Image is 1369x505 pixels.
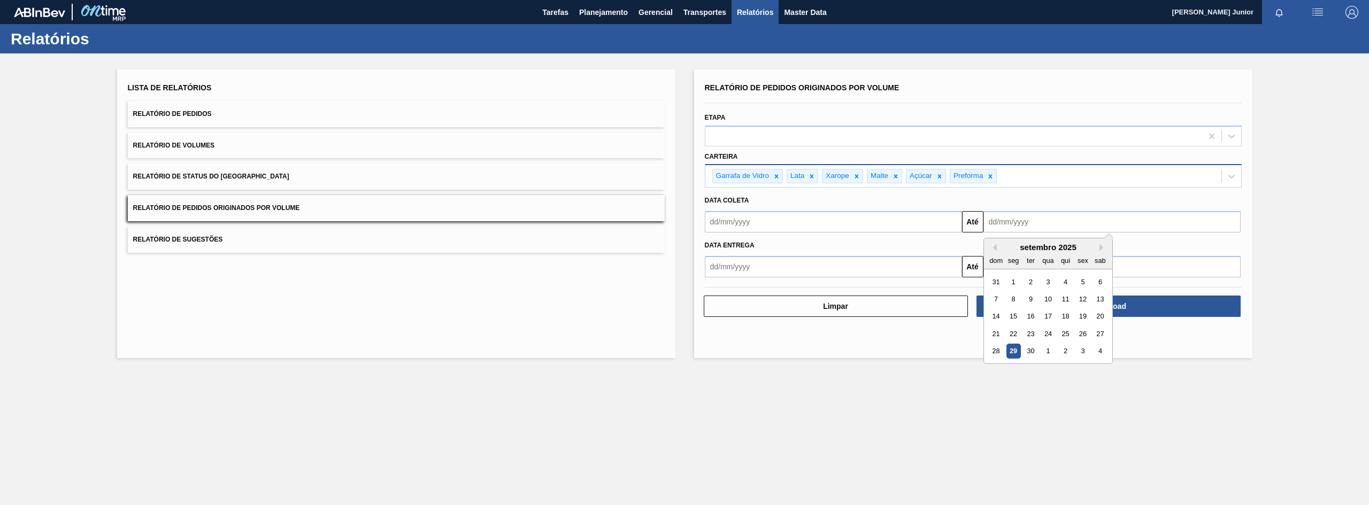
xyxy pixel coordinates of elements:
[128,227,665,253] button: Relatório de Sugestões
[1262,5,1296,20] button: Notificações
[962,211,983,232] button: Até
[1058,327,1072,341] div: Choose quinta-feira, 25 de setembro de 2025
[1041,253,1055,268] div: qua
[14,7,65,17] img: TNhmsLtSVTkK8tSr43FrP2fwEKptu5GPRR3wAAAABJRU5ErkJggg==
[133,173,289,180] span: Relatório de Status do [GEOGRAPHIC_DATA]
[1006,292,1020,306] div: Choose segunda-feira, 8 de setembro de 2025
[989,309,1003,324] div: Choose domingo, 14 de setembro de 2025
[1099,244,1107,251] button: Next Month
[683,6,726,19] span: Transportes
[128,133,665,159] button: Relatório de Volumes
[542,6,568,19] span: Tarefas
[1041,292,1055,306] div: Choose quarta-feira, 10 de setembro de 2025
[1006,275,1020,289] div: Choose segunda-feira, 1 de setembro de 2025
[962,256,983,277] button: Até
[1093,344,1107,359] div: Choose sábado, 4 de outubro de 2025
[1023,309,1037,324] div: Choose terça-feira, 16 de setembro de 2025
[579,6,628,19] span: Planejamento
[133,142,214,149] span: Relatório de Volumes
[1041,344,1055,359] div: Choose quarta-feira, 1 de outubro de 2025
[1058,344,1072,359] div: Choose quinta-feira, 2 de outubro de 2025
[639,6,673,19] span: Gerencial
[989,275,1003,289] div: Choose domingo, 31 de agosto de 2025
[1023,327,1037,341] div: Choose terça-feira, 23 de setembro de 2025
[989,344,1003,359] div: Choose domingo, 28 de setembro de 2025
[989,244,997,251] button: Previous Month
[1075,275,1090,289] div: Choose sexta-feira, 5 de setembro de 2025
[1093,309,1107,324] div: Choose sábado, 20 de setembro de 2025
[906,169,934,183] div: Açúcar
[787,169,806,183] div: Lata
[1093,292,1107,306] div: Choose sábado, 13 de setembro de 2025
[1006,344,1020,359] div: Choose segunda-feira, 29 de setembro de 2025
[1075,344,1090,359] div: Choose sexta-feira, 3 de outubro de 2025
[737,6,773,19] span: Relatórios
[705,242,755,249] span: Data entrega
[1093,327,1107,341] div: Choose sábado, 27 de setembro de 2025
[984,243,1112,252] div: setembro 2025
[133,236,223,243] span: Relatório de Sugestões
[1075,309,1090,324] div: Choose sexta-feira, 19 de setembro de 2025
[1093,253,1107,268] div: sab
[128,195,665,221] button: Relatório de Pedidos Originados por Volume
[11,33,201,45] h1: Relatórios
[705,114,726,121] label: Etapa
[1006,253,1020,268] div: seg
[950,169,985,183] div: Preforma
[989,327,1003,341] div: Choose domingo, 21 de setembro de 2025
[705,211,962,232] input: dd/mm/yyyy
[128,101,665,127] button: Relatório de Pedidos
[867,169,890,183] div: Malte
[989,292,1003,306] div: Choose domingo, 7 de setembro de 2025
[713,169,771,183] div: Garrafa de Vidro
[128,164,665,190] button: Relatório de Status do [GEOGRAPHIC_DATA]
[133,110,212,118] span: Relatório de Pedidos
[133,204,300,212] span: Relatório de Pedidos Originados por Volume
[1023,253,1037,268] div: ter
[1075,253,1090,268] div: sex
[1075,292,1090,306] div: Choose sexta-feira, 12 de setembro de 2025
[705,197,749,204] span: Data coleta
[1041,309,1055,324] div: Choose quarta-feira, 17 de setembro de 2025
[705,256,962,277] input: dd/mm/yyyy
[822,169,851,183] div: Xarope
[1311,6,1324,19] img: userActions
[1058,309,1072,324] div: Choose quinta-feira, 18 de setembro de 2025
[128,83,212,92] span: Lista de Relatórios
[1006,327,1020,341] div: Choose segunda-feira, 22 de setembro de 2025
[1058,292,1072,306] div: Choose quinta-feira, 11 de setembro de 2025
[989,253,1003,268] div: dom
[1075,327,1090,341] div: Choose sexta-feira, 26 de setembro de 2025
[1041,275,1055,289] div: Choose quarta-feira, 3 de setembro de 2025
[1023,344,1037,359] div: Choose terça-feira, 30 de setembro de 2025
[987,273,1109,360] div: month 2025-09
[704,296,968,317] button: Limpar
[1023,292,1037,306] div: Choose terça-feira, 9 de setembro de 2025
[1023,275,1037,289] div: Choose terça-feira, 2 de setembro de 2025
[705,153,738,160] label: Carteira
[1058,253,1072,268] div: qui
[705,83,899,92] span: Relatório de Pedidos Originados por Volume
[784,6,826,19] span: Master Data
[1093,275,1107,289] div: Choose sábado, 6 de setembro de 2025
[1345,6,1358,19] img: Logout
[1058,275,1072,289] div: Choose quinta-feira, 4 de setembro de 2025
[983,211,1241,232] input: dd/mm/yyyy
[976,296,1241,317] button: Download
[1006,309,1020,324] div: Choose segunda-feira, 15 de setembro de 2025
[1041,327,1055,341] div: Choose quarta-feira, 24 de setembro de 2025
